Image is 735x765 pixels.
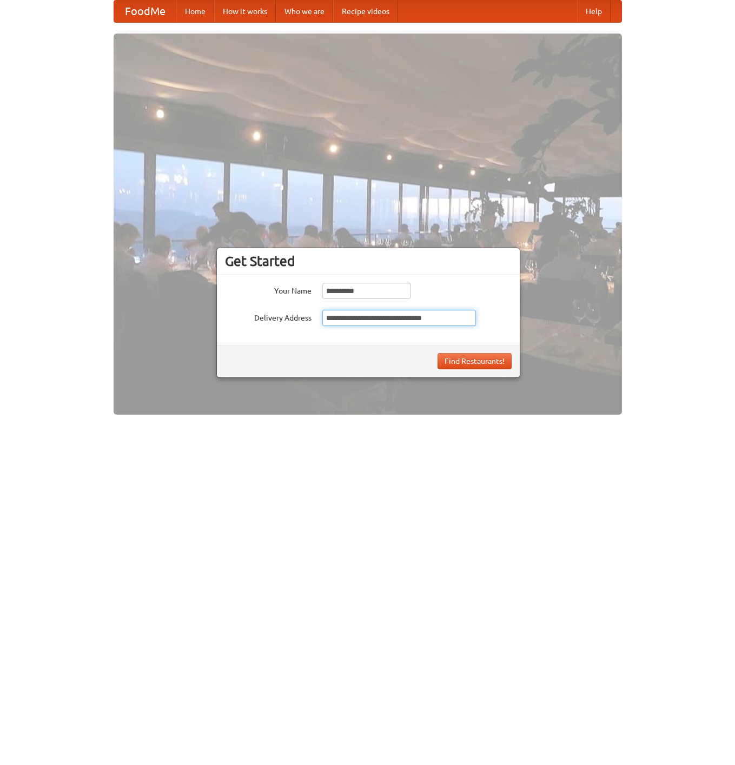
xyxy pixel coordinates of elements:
a: How it works [214,1,276,22]
h3: Get Started [225,253,512,269]
label: Delivery Address [225,310,312,323]
a: Who we are [276,1,333,22]
a: Recipe videos [333,1,398,22]
a: FoodMe [114,1,176,22]
button: Find Restaurants! [438,353,512,369]
a: Help [577,1,611,22]
label: Your Name [225,283,312,296]
a: Home [176,1,214,22]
